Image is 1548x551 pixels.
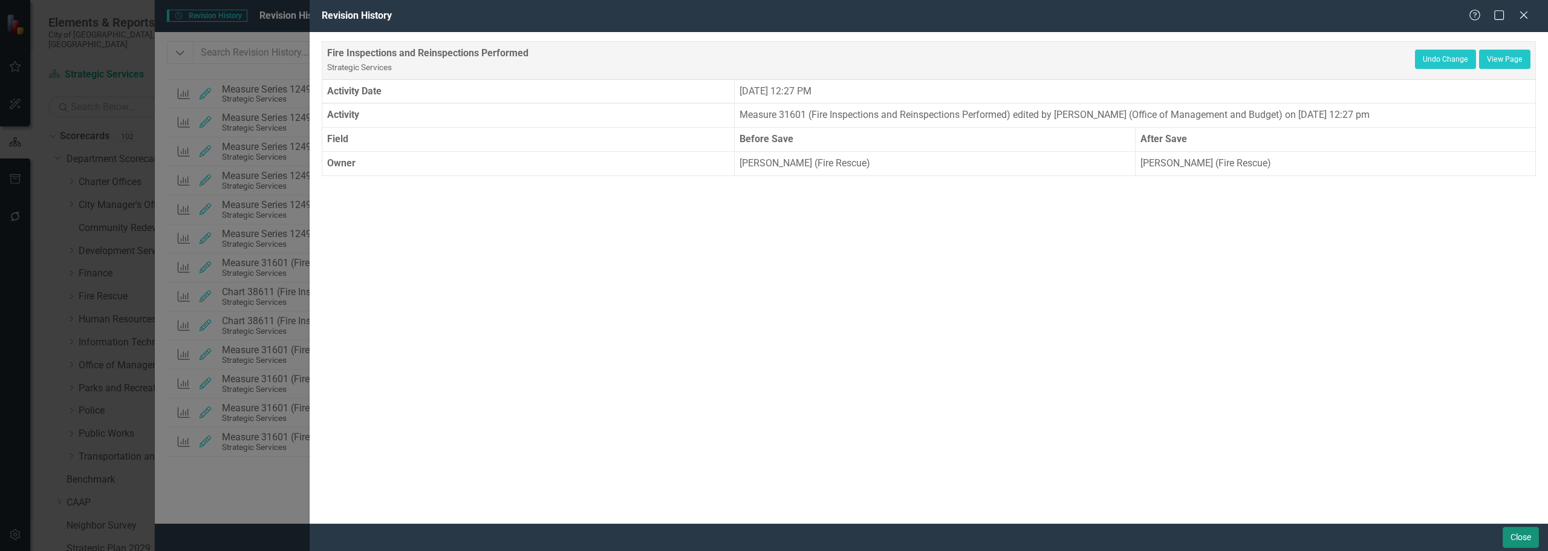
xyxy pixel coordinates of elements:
[1415,50,1476,69] button: Undo Change
[1135,128,1535,152] th: After Save
[735,79,1536,103] td: [DATE] 12:27 PM
[1503,527,1539,548] button: Close
[322,79,735,103] th: Activity Date
[322,128,735,152] th: Field
[322,103,735,128] th: Activity
[327,62,392,72] small: Strategic Services
[735,103,1536,128] td: Measure 31601 (Fire Inspections and Reinspections Performed) edited by [PERSON_NAME] (Office of M...
[322,152,735,176] th: Owner
[1479,50,1530,69] a: View Page
[1135,152,1535,176] td: [PERSON_NAME] (Fire Rescue)
[735,128,1135,152] th: Before Save
[327,47,1415,74] div: Fire Inspections and Reinspections Performed
[735,152,1135,176] td: [PERSON_NAME] (Fire Rescue)
[322,10,392,21] span: Revision History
